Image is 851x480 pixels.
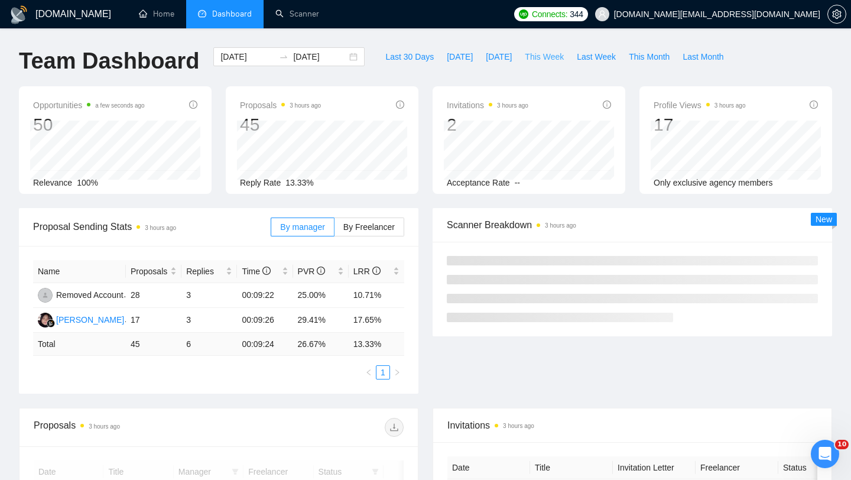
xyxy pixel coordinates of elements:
a: setting [827,9,846,19]
span: to [279,52,288,61]
span: Scanner Breakdown [447,218,818,232]
input: End date [293,50,347,63]
div: 17 [654,113,746,136]
img: logo [9,5,28,24]
img: RA [38,288,53,303]
time: 3 hours ago [145,225,176,231]
time: 3 hours ago [497,102,528,109]
span: Proposals [240,98,321,112]
div: 45 [240,113,321,136]
li: 1 [376,365,390,380]
time: 3 hours ago [503,423,534,429]
button: [DATE] [440,47,479,66]
span: Proposals [131,265,168,278]
td: 28 [126,283,181,308]
time: 3 hours ago [89,423,120,430]
li: Next Page [390,365,404,380]
span: Reply Rate [240,178,281,187]
span: By manager [280,222,324,232]
input: Start date [220,50,274,63]
span: info-circle [317,267,325,275]
img: upwork-logo.png [519,9,528,19]
span: info-circle [262,267,271,275]
span: Invitations [447,418,817,433]
div: 2 [447,113,528,136]
th: Proposals [126,260,181,283]
td: 17.65% [349,308,404,333]
th: Title [530,456,613,479]
span: Last Week [577,50,616,63]
span: left [365,369,372,376]
button: Last Week [570,47,622,66]
span: New [816,215,832,224]
img: N [38,313,53,327]
td: 26.67 % [293,333,349,356]
a: homeHome [139,9,174,19]
a: 1 [376,366,389,379]
div: [PERSON_NAME] [56,313,124,326]
button: setting [827,5,846,24]
span: swap-right [279,52,288,61]
span: info-circle [603,100,611,109]
span: Replies [186,265,223,278]
th: Freelancer [696,456,778,479]
td: 3 [181,308,237,333]
span: By Freelancer [343,222,395,232]
span: 344 [570,8,583,21]
div: Proposals [34,418,219,437]
span: Connects: [532,8,567,21]
iframe: Intercom live chat [811,440,839,468]
span: 100% [77,178,98,187]
span: Only exclusive agency members [654,178,773,187]
span: info-circle [189,100,197,109]
span: This Week [525,50,564,63]
th: Date [447,456,530,479]
td: 6 [181,333,237,356]
td: 13.33 % [349,333,404,356]
span: Dashboard [212,9,252,19]
span: setting [828,9,846,19]
span: info-circle [810,100,818,109]
time: a few seconds ago [95,102,144,109]
span: Last 30 Days [385,50,434,63]
button: Last 30 Days [379,47,440,66]
a: searchScanner [275,9,319,19]
th: Name [33,260,126,283]
button: This Month [622,47,676,66]
li: Previous Page [362,365,376,380]
span: LRR [353,267,381,276]
span: Acceptance Rate [447,178,510,187]
time: 3 hours ago [545,222,576,229]
td: 29.41% [293,308,349,333]
td: 17 [126,308,181,333]
button: Last Month [676,47,730,66]
td: Total [33,333,126,356]
span: Opportunities [33,98,145,112]
button: left [362,365,376,380]
span: This Month [629,50,670,63]
span: Proposal Sending Stats [33,219,271,234]
span: 13.33% [285,178,313,187]
span: info-circle [372,267,381,275]
button: right [390,365,404,380]
span: Relevance [33,178,72,187]
span: info-circle [396,100,404,109]
td: 00:09:26 [237,308,293,333]
td: 10.71% [349,283,404,308]
time: 3 hours ago [290,102,321,109]
td: 25.00% [293,283,349,308]
span: Last Month [683,50,723,63]
a: N[PERSON_NAME] [38,314,124,324]
span: dashboard [198,9,206,18]
th: Invitation Letter [613,456,696,479]
span: Time [242,267,270,276]
span: PVR [298,267,326,276]
button: This Week [518,47,570,66]
span: user [598,10,606,18]
span: [DATE] [486,50,512,63]
span: Invitations [447,98,528,112]
div: Removed Account [56,288,124,301]
button: [DATE] [479,47,518,66]
th: Replies [181,260,237,283]
h1: Team Dashboard [19,47,199,75]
